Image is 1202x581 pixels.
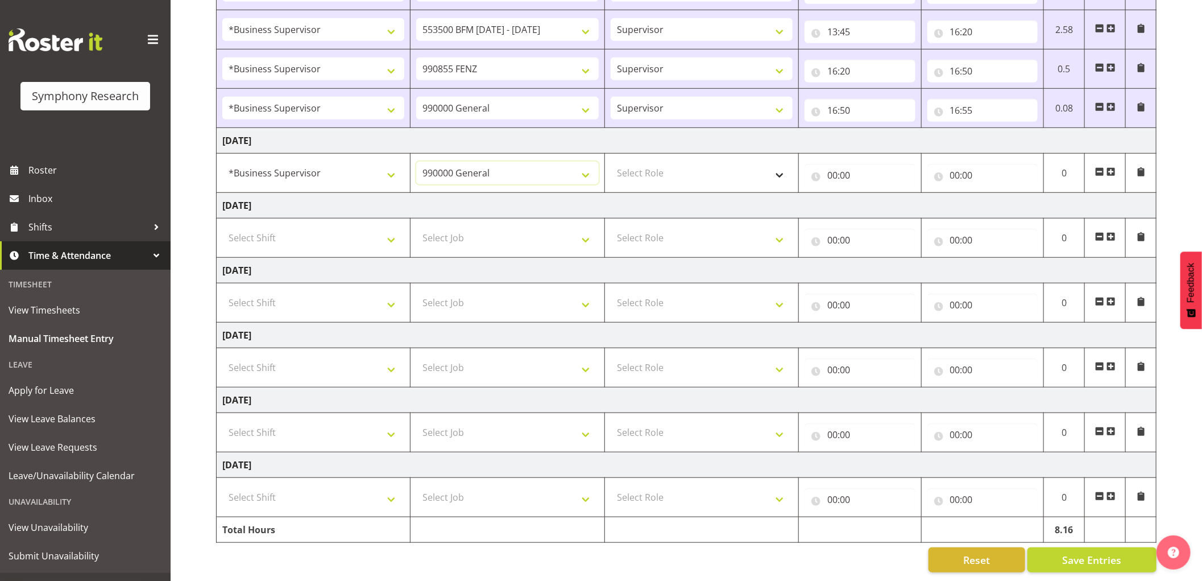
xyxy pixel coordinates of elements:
[9,410,162,427] span: View Leave Balances
[9,547,162,564] span: Submit Unavailability
[217,128,1157,154] td: [DATE]
[927,60,1038,83] input: Click to select...
[3,461,168,490] a: Leave/Unavailability Calendar
[3,273,168,296] div: Timesheet
[805,294,915,316] input: Click to select...
[217,517,411,543] td: Total Hours
[9,302,162,319] span: View Timesheets
[927,423,1038,446] input: Click to select...
[217,452,1157,478] td: [DATE]
[9,467,162,484] span: Leave/Unavailability Calendar
[927,294,1038,316] input: Click to select...
[1044,283,1085,323] td: 0
[805,488,915,511] input: Click to select...
[927,164,1038,187] input: Click to select...
[1168,547,1179,558] img: help-xxl-2.png
[927,99,1038,122] input: Click to select...
[1044,50,1085,89] td: 0.5
[805,164,915,187] input: Click to select...
[805,20,915,43] input: Click to select...
[1180,252,1202,329] button: Feedback - Show survey
[805,359,915,381] input: Click to select...
[28,162,165,179] span: Roster
[217,323,1157,348] td: [DATE]
[927,20,1038,43] input: Click to select...
[3,433,168,461] a: View Leave Requests
[3,296,168,324] a: View Timesheets
[805,229,915,252] input: Click to select...
[28,247,148,264] span: Time & Attendance
[28,190,165,207] span: Inbox
[3,542,168,570] a: Submit Unavailability
[1044,478,1085,517] td: 0
[3,513,168,542] a: View Unavailability
[1044,517,1085,543] td: 8.16
[1062,553,1121,567] span: Save Entries
[9,382,162,399] span: Apply for Leave
[805,423,915,446] input: Click to select...
[32,88,139,105] div: Symphony Research
[9,439,162,456] span: View Leave Requests
[1044,413,1085,452] td: 0
[3,376,168,405] a: Apply for Leave
[217,193,1157,219] td: [DATE]
[3,490,168,513] div: Unavailability
[1044,154,1085,193] td: 0
[1186,263,1196,303] span: Feedback
[3,405,168,433] a: View Leave Balances
[929,547,1025,572] button: Reset
[3,324,168,353] a: Manual Timesheet Entry
[1044,89,1085,128] td: 0.08
[927,359,1038,381] input: Click to select...
[217,388,1157,413] td: [DATE]
[28,219,148,236] span: Shifts
[9,330,162,347] span: Manual Timesheet Entry
[927,488,1038,511] input: Click to select...
[805,60,915,83] input: Click to select...
[805,99,915,122] input: Click to select...
[1044,10,1085,50] td: 2.58
[9,28,102,51] img: Rosterit website logo
[1044,219,1085,258] td: 0
[927,229,1038,252] input: Click to select...
[1044,348,1085,388] td: 0
[217,258,1157,283] td: [DATE]
[3,353,168,376] div: Leave
[963,553,990,567] span: Reset
[9,519,162,536] span: View Unavailability
[1027,547,1157,572] button: Save Entries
